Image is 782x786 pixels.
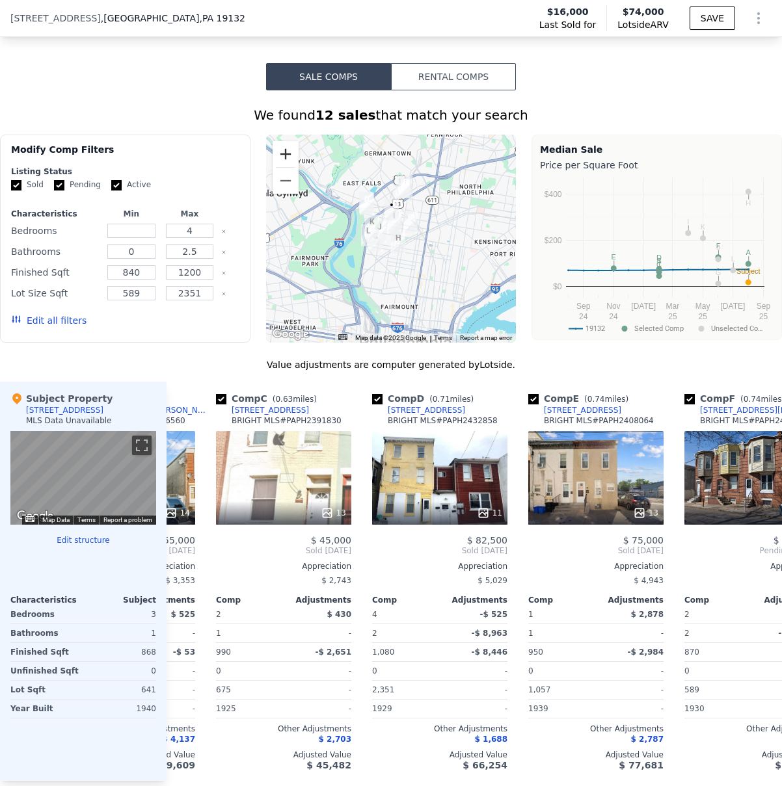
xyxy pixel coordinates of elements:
[86,700,156,718] div: 1940
[684,700,749,718] div: 1930
[391,63,516,90] button: Rental Comps
[275,395,293,404] span: 0.63
[86,605,156,623] div: 3
[539,18,597,31] span: Last Sold for
[434,334,452,341] a: Terms (opens in new tab)
[267,395,322,404] span: ( miles)
[545,190,562,199] text: $400
[746,5,772,31] button: Show Options
[372,685,394,694] span: 2,351
[165,506,190,519] div: 14
[360,193,374,215] div: 3405 W Clearfield St
[721,302,746,311] text: [DATE]
[54,180,64,190] input: Pending
[11,263,100,282] div: Finished Sqft
[11,242,100,261] div: Bathrooms
[269,326,312,343] a: Open this area in Google Maps (opens a new window)
[687,218,689,226] text: I
[111,179,151,190] label: Active
[403,211,418,233] div: 2845 N Garnet St
[216,685,231,694] span: 675
[372,624,437,642] div: 2
[372,724,507,734] div: Other Adjustments
[11,180,21,190] input: Sold
[273,168,299,194] button: Zoom out
[467,535,507,545] span: $ 82,500
[528,724,664,734] div: Other Adjustments
[528,685,550,694] span: 1,057
[631,735,664,744] span: $ 2,787
[528,405,621,415] a: [STREET_ADDRESS]
[472,648,507,657] span: -$ 8,446
[163,735,195,744] span: $ 4,137
[684,648,699,657] span: 870
[478,576,507,585] span: $ 5,029
[619,760,664,770] span: $ 77,681
[11,222,100,240] div: Bedrooms
[372,405,465,415] a: [STREET_ADDRESS]
[576,302,591,311] text: Sep
[731,255,735,263] text: L
[716,244,720,252] text: J
[232,405,309,415] div: [STREET_ADDRESS]
[338,334,347,340] button: Keyboard shortcuts
[10,595,83,605] div: Characteristics
[695,302,710,311] text: May
[716,242,721,250] text: F
[11,179,44,190] label: Sold
[540,156,774,174] div: Price per Square Foot
[321,506,346,519] div: 13
[54,179,101,190] label: Pending
[684,666,690,675] span: 0
[634,576,664,585] span: $ 4,943
[628,648,664,657] span: -$ 2,984
[528,750,664,760] div: Adjusted Value
[544,405,621,415] div: [STREET_ADDRESS]
[440,595,507,605] div: Adjustments
[540,174,774,337] svg: A chart.
[690,7,735,30] button: SAVE
[372,700,437,718] div: 1929
[579,312,588,321] text: 24
[155,535,195,545] span: $ 55,000
[475,735,507,744] span: $ 1,688
[631,610,664,619] span: $ 2,878
[216,610,221,619] span: 2
[216,405,309,415] a: [STREET_ADDRESS]
[424,395,479,404] span: ( miles)
[355,334,426,341] span: Map data ©2025 Google
[372,648,394,657] span: 1,080
[744,395,761,404] span: 0.74
[684,624,749,642] div: 2
[547,5,589,18] span: $16,000
[372,666,377,675] span: 0
[25,516,34,522] button: Keyboard shortcuts
[216,392,322,405] div: Comp C
[623,7,664,17] span: $74,000
[86,681,156,699] div: 641
[599,624,664,642] div: -
[10,535,156,545] button: Edit structure
[606,302,620,311] text: Nov
[150,760,195,770] span: $ 59,609
[372,750,507,760] div: Adjusted Value
[463,760,507,770] span: $ 66,254
[311,535,351,545] span: $ 45,000
[273,141,299,167] button: Zoom in
[599,662,664,680] div: -
[746,248,751,256] text: A
[698,312,707,321] text: 25
[11,284,100,302] div: Lot Size Sqft
[10,643,81,661] div: Finished Sqft
[633,506,658,519] div: 13
[216,624,281,642] div: 1
[528,561,664,571] div: Appreciation
[11,314,87,327] button: Edit all filters
[11,166,239,177] div: Listing Status
[387,209,401,231] div: 2818 N Ringgold St
[634,324,684,333] text: Selected Comp
[306,760,351,770] span: $ 45,482
[83,595,156,605] div: Subject
[656,261,662,269] text: C
[372,561,507,571] div: Appreciation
